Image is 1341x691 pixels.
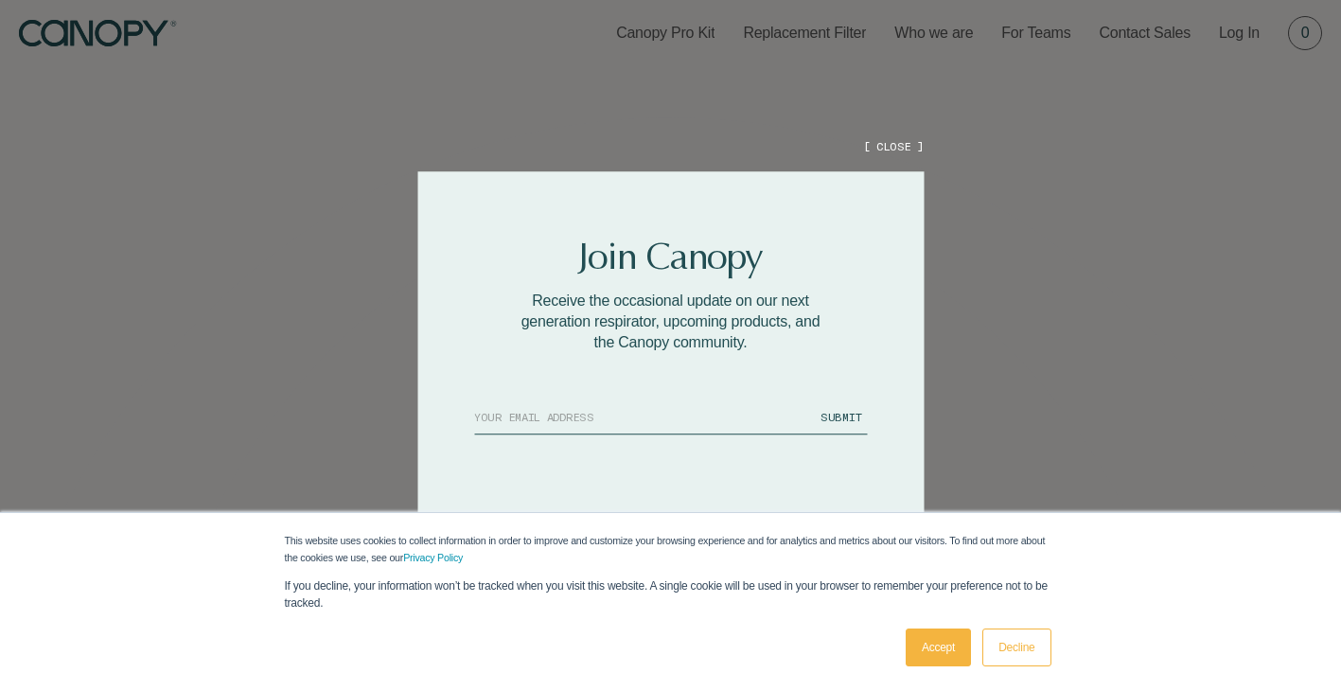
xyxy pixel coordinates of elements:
span: SUBMIT [820,410,861,423]
button: [ CLOSE ] [863,138,924,154]
span: This website uses cookies to collect information in order to improve and customize your browsing ... [285,535,1046,563]
p: If you decline, your information won’t be tracked when you visit this website. A single cookie wi... [285,577,1057,611]
a: Accept [906,629,971,666]
a: Privacy Policy [403,552,463,563]
a: Decline [982,629,1050,666]
h2: Join Canopy [514,238,828,275]
p: Receive the occasional update on our next generation respirator, upcoming products, and the Canop... [514,291,828,353]
button: SUBMIT [815,400,867,434]
input: YOUR EMAIL ADDRESS [474,400,815,434]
